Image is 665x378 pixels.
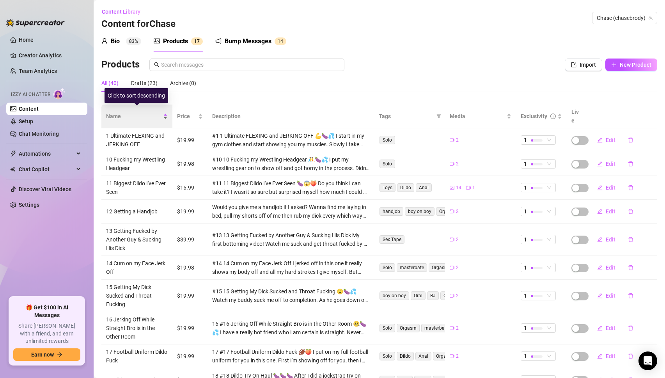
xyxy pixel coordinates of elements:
[19,131,59,137] a: Chat Monitoring
[212,231,370,248] div: #13 13 Getting Fucked by Another Guy & Sucking His Dick My first bottoming video! Watch me suck a...
[591,289,622,302] button: Edit
[591,233,622,246] button: Edit
[524,263,527,272] span: 1
[275,37,286,45] sup: 14
[606,353,615,359] span: Edit
[212,348,370,365] div: 17 #17 Football Uniform Dildo Fuck 🏈🍑 I put on my full football uniform for you in this one. Firs...
[101,312,172,344] td: 16 Jerking Off While Straight Bro is in the Other Room
[101,280,172,312] td: 15 Getting My Dick Sucked and Throat Fucking
[591,350,622,362] button: Edit
[101,176,172,200] td: 11 Biggest Dildo I've Ever Seen
[591,261,622,274] button: Edit
[215,38,222,44] span: notification
[622,233,640,246] button: delete
[466,185,471,190] span: video-camera
[597,237,603,242] span: edit
[450,209,454,214] span: video-camera
[106,112,161,121] span: Name
[628,353,633,359] span: delete
[456,236,459,243] span: 2
[597,12,653,24] span: Chase (chasebrody)
[606,137,615,143] span: Edit
[197,39,200,44] span: 7
[622,350,640,362] button: delete
[405,207,434,216] span: boy on boy
[580,62,596,68] span: Import
[207,105,374,128] th: Description
[628,209,633,214] span: delete
[591,322,622,334] button: Edit
[101,79,119,87] div: All (40)
[379,207,403,216] span: handjob
[212,179,370,196] div: #11 11 Biggest Dildo I've Ever Seen 🍆😱🍑 Do you think I can take it? I wasn't so sure but surprise...
[111,37,120,46] div: Bio
[397,183,414,192] span: Dildo
[436,207,459,216] span: Orgasm
[101,200,172,224] td: 12 Getting a Handjob
[379,291,409,300] span: boy on boy
[450,185,454,190] span: picture
[450,138,454,142] span: video-camera
[194,39,197,44] span: 1
[397,324,420,332] span: Orgasm
[565,59,602,71] button: Import
[13,348,80,361] button: Earn nowarrow-right
[101,256,172,280] td: 14 Cum on my Face Jerk Off
[450,265,454,270] span: video-camera
[101,105,172,128] th: Name
[591,134,622,146] button: Edit
[628,161,633,167] span: delete
[101,344,172,368] td: 17 Football Uniform Dildo Fuck
[212,319,370,337] div: 16 #16 Jerking Off While Straight Bro is in the Other Room 🤐🍆💦 I have a really hot friend who I a...
[11,91,50,98] span: Izzy AI Chatter
[101,224,172,256] td: 13 Getting Fucked by Another Guy & Sucking His Dick
[524,235,527,244] span: 1
[172,280,207,312] td: $19.99
[606,161,615,167] span: Edit
[445,105,516,128] th: Media
[126,37,141,45] sup: 83%
[605,59,657,71] button: New Product
[622,205,640,218] button: delete
[433,352,456,360] span: Orgasm
[524,136,527,144] span: 1
[550,114,556,119] span: info-circle
[450,237,454,242] span: video-camera
[416,183,432,192] span: Anal
[591,181,622,194] button: Edit
[597,161,603,167] span: edit
[101,38,108,44] span: user
[379,160,395,168] span: Solo
[19,49,81,62] a: Creator Analytics
[597,137,603,143] span: edit
[622,322,640,334] button: delete
[436,114,441,119] span: filter
[19,118,33,124] a: Setup
[101,18,176,30] h3: Content for Chase
[524,160,527,168] span: 1
[456,325,459,332] span: 2
[154,38,160,44] span: picture
[606,208,615,215] span: Edit
[628,293,633,298] span: delete
[622,261,640,274] button: delete
[622,158,640,170] button: delete
[53,88,66,99] img: AI Chatter
[31,351,54,358] span: Earn now
[622,289,640,302] button: delete
[606,185,615,191] span: Edit
[172,105,207,128] th: Price
[19,106,39,112] a: Content
[628,265,633,270] span: delete
[567,105,586,128] th: Live
[524,324,527,332] span: 1
[161,60,340,69] input: Search messages
[170,79,196,87] div: Archive (0)
[591,158,622,170] button: Edit
[440,291,463,300] span: Orgasm
[163,37,188,46] div: Products
[397,263,427,272] span: masterbate
[524,352,527,360] span: 1
[472,184,475,192] span: 1
[456,137,459,144] span: 2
